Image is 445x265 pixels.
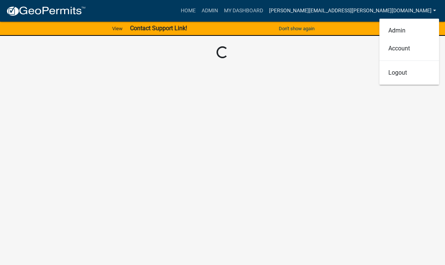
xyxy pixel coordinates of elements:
a: [PERSON_NAME][EMAIL_ADDRESS][PERSON_NAME][DOMAIN_NAME] [266,4,439,18]
div: [PERSON_NAME][EMAIL_ADDRESS][PERSON_NAME][DOMAIN_NAME] [379,19,439,85]
a: View [109,22,126,35]
a: Admin [199,4,221,18]
strong: Contact Support Link! [130,25,187,32]
a: Account [379,40,439,57]
button: Don't show again [276,22,318,35]
a: Admin [379,22,439,40]
a: Home [178,4,199,18]
a: My Dashboard [221,4,266,18]
a: Logout [379,64,439,82]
